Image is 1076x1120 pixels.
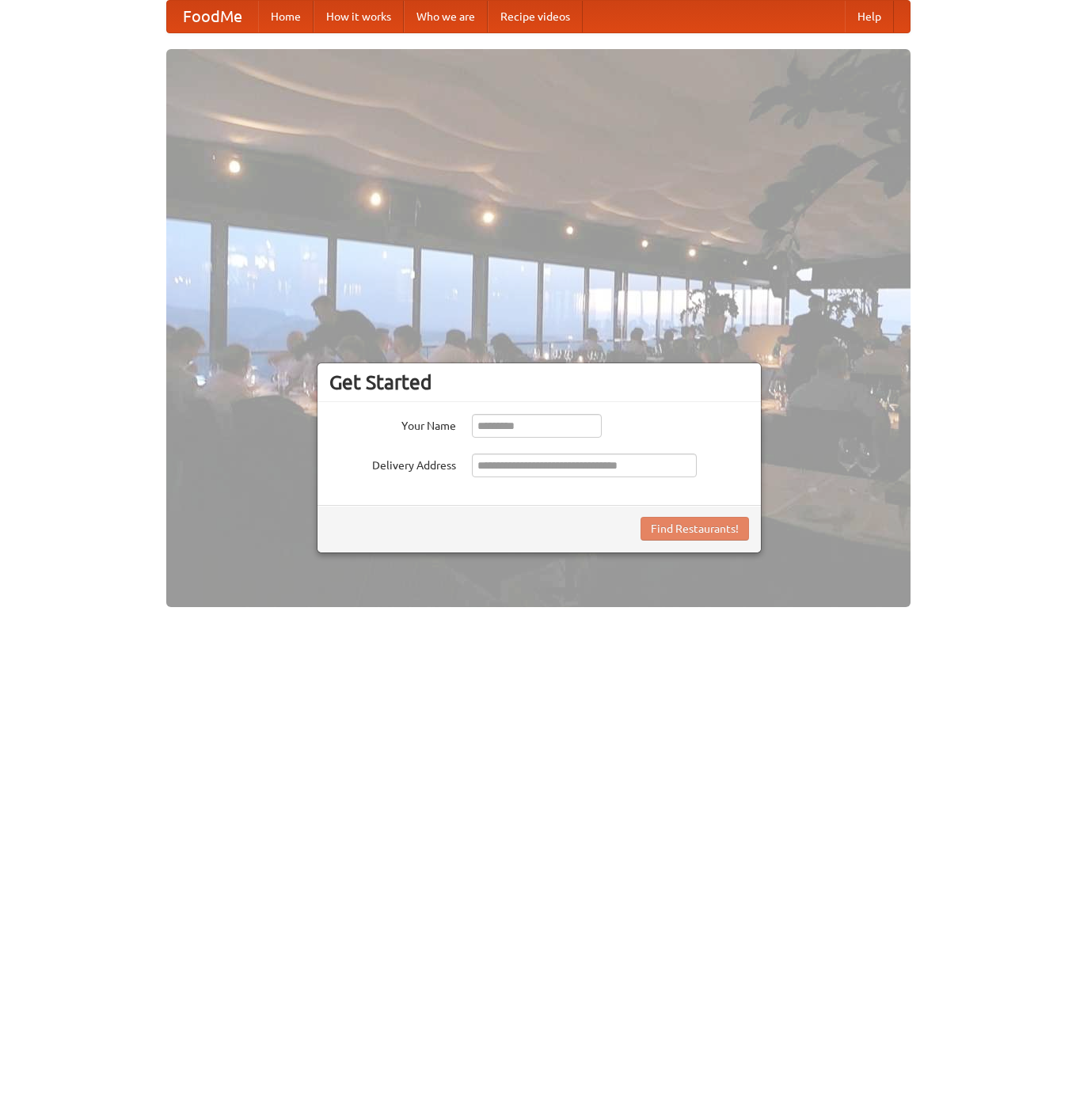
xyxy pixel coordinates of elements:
[641,517,749,541] button: Find Restaurants!
[329,454,456,473] label: Delivery Address
[329,370,749,394] h3: Get Started
[258,1,314,32] a: Home
[167,1,258,32] a: FoodMe
[488,1,583,32] a: Recipe videos
[329,414,456,434] label: Your Name
[404,1,488,32] a: Who we are
[314,1,404,32] a: How it works
[845,1,894,32] a: Help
